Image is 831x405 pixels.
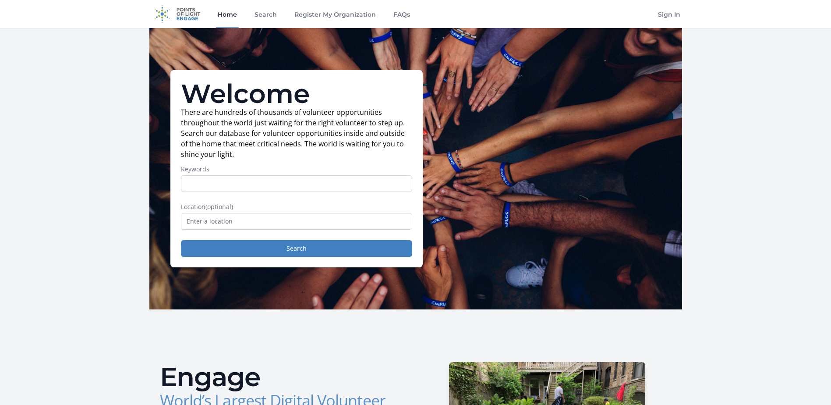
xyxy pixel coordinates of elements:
[181,240,412,257] button: Search
[181,107,412,160] p: There are hundreds of thousands of volunteer opportunities throughout the world just waiting for ...
[160,364,409,390] h2: Engage
[205,202,233,211] span: (optional)
[181,202,412,211] label: Location
[181,213,412,230] input: Enter a location
[181,81,412,107] h1: Welcome
[181,165,412,174] label: Keywords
